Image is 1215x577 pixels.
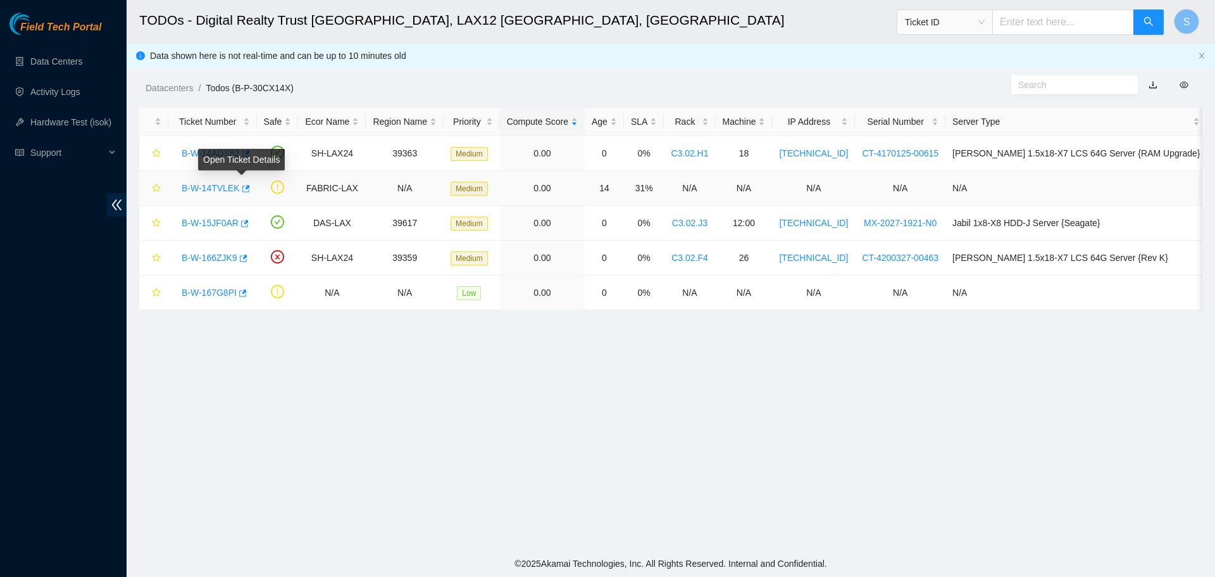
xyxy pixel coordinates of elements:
a: B-W-14ADS52 [182,148,240,158]
a: Todos (B-P-30CX14X) [206,83,294,93]
td: 14 [585,171,624,206]
span: star [152,219,161,229]
span: star [152,253,161,263]
span: star [152,184,161,194]
span: Ticket ID [905,13,985,32]
a: Data Centers [30,56,82,67]
a: CT-4200327-00463 [862,253,938,263]
img: Akamai Technologies [9,13,64,35]
span: check-circle [271,146,284,159]
td: N/A [945,171,1207,206]
span: check-circle [271,215,284,229]
td: N/A [945,276,1207,310]
td: N/A [772,276,855,310]
td: SH-LAX24 [298,136,366,171]
td: Jabil 1x8-X8 HDD-J Server {Seagate} [945,206,1207,241]
td: 0.00 [500,171,585,206]
span: Medium [451,182,488,196]
td: 0% [624,206,664,241]
button: star [146,213,161,233]
td: 12:00 [716,206,773,241]
td: 0.00 [500,136,585,171]
span: read [15,148,24,157]
button: star [146,143,161,163]
a: Hardware Test (isok) [30,117,111,127]
button: search [1133,10,1164,35]
a: Activity Logs [30,87,80,97]
span: eye [1180,80,1188,89]
td: FABRIC-LAX [298,171,366,206]
button: star [146,248,161,268]
a: [TECHNICAL_ID] [779,148,848,158]
td: 0 [585,206,624,241]
td: 39359 [366,241,444,276]
span: star [152,288,161,298]
td: DAS-LAX [298,206,366,241]
button: star [146,282,161,303]
td: 0 [585,241,624,276]
td: N/A [772,171,855,206]
td: N/A [716,171,773,206]
td: N/A [298,276,366,310]
input: Search [1018,78,1121,92]
td: 0% [624,136,664,171]
td: N/A [855,171,945,206]
a: B-W-167G8PI [182,288,237,298]
td: 26 [716,241,773,276]
span: S [1183,14,1190,30]
td: N/A [716,276,773,310]
td: 0 [585,136,624,171]
td: 0.00 [500,276,585,310]
span: Medium [451,217,488,231]
span: search [1143,16,1154,29]
span: star [152,149,161,159]
button: download [1139,75,1167,95]
span: Low [457,286,481,300]
td: SH-LAX24 [298,241,366,276]
span: exclamation-circle [271,181,284,194]
td: 0 [585,276,624,310]
a: MX-2027-1921-N0 [864,218,937,228]
span: double-left [107,193,127,217]
span: Support [30,140,105,165]
a: [TECHNICAL_ID] [779,218,848,228]
a: C3.02.H1 [671,148,708,158]
td: 0% [624,241,664,276]
button: S [1174,9,1199,34]
td: [PERSON_NAME] 1.5x18-X7 LCS 64G Server {RAM Upgrade} [945,136,1207,171]
a: Datacenters [146,83,193,93]
button: close [1198,52,1206,60]
a: CT-4170125-00615 [862,148,938,158]
span: close [1198,52,1206,60]
span: close-circle [271,250,284,263]
a: Akamai TechnologiesField Tech Portal [9,23,101,39]
a: [TECHNICAL_ID] [779,253,848,263]
footer: © 2025 Akamai Technologies, Inc. All Rights Reserved. Internal and Confidential. [127,550,1215,577]
td: 39363 [366,136,444,171]
td: [PERSON_NAME] 1.5x18-X7 LCS 64G Server {Rev K} [945,241,1207,276]
td: N/A [664,171,715,206]
td: 0.00 [500,241,585,276]
td: N/A [366,276,444,310]
span: exclamation-circle [271,285,284,298]
td: 0% [624,276,664,310]
a: B-W-14TVLEK [182,183,240,193]
td: N/A [855,276,945,310]
a: download [1149,80,1157,90]
td: N/A [664,276,715,310]
a: C3.02.F4 [671,253,708,263]
a: C3.02.J3 [672,218,707,228]
input: Enter text here... [992,10,1134,35]
td: N/A [366,171,444,206]
td: 39617 [366,206,444,241]
span: Field Tech Portal [20,22,101,34]
td: 0.00 [500,206,585,241]
span: / [198,83,201,93]
span: Medium [451,147,488,161]
a: B-W-166ZJK9 [182,253,237,263]
a: B-W-15JF0AR [182,218,239,228]
td: 18 [716,136,773,171]
td: 31% [624,171,664,206]
div: Open Ticket Details [198,149,285,170]
span: Medium [451,251,488,265]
